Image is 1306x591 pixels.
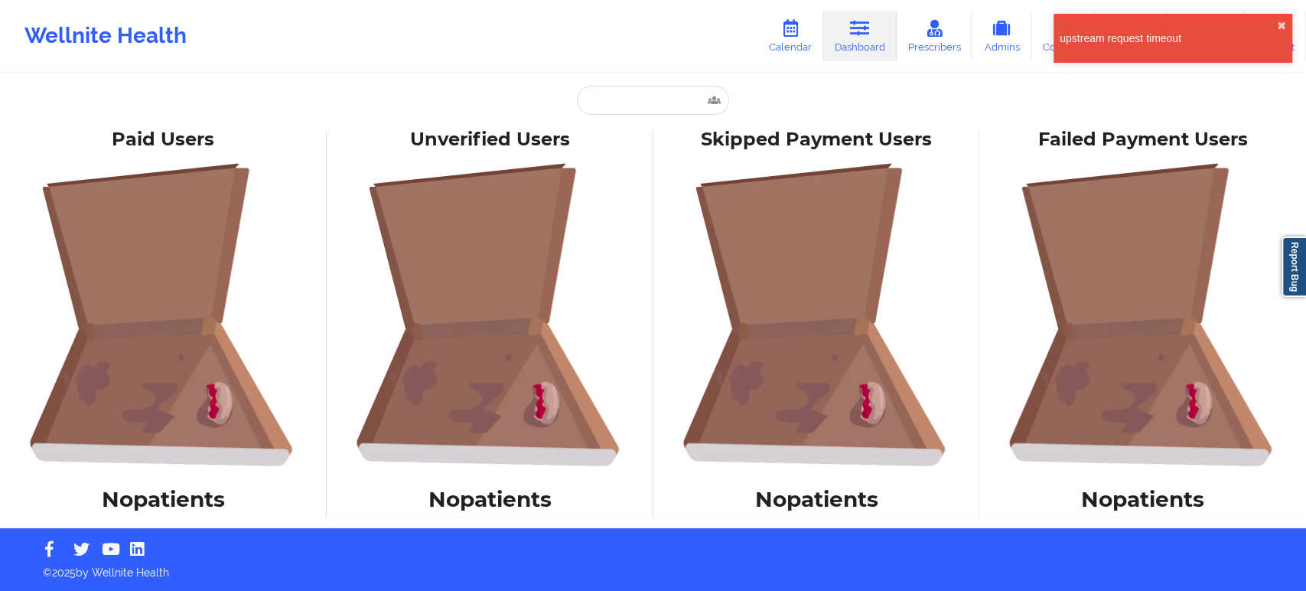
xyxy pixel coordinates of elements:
[664,485,969,513] h1: No patients
[337,162,643,468] img: foRBiVDZMKwAAAAASUVORK5CYII=
[337,128,643,152] div: Unverified Users
[11,485,316,513] h1: No patients
[990,485,1295,513] h1: No patients
[823,11,897,61] a: Dashboard
[972,11,1031,61] a: Admins
[11,128,316,152] div: Paid Users
[11,162,316,468] img: foRBiVDZMKwAAAAASUVORK5CYII=
[1060,31,1277,46] div: upstream request timeout
[990,162,1295,468] img: foRBiVDZMKwAAAAASUVORK5CYII=
[990,128,1295,152] div: Failed Payment Users
[1282,237,1306,297] a: Report Bug
[337,485,643,513] h1: No patients
[1277,20,1286,32] button: close
[664,162,969,468] img: foRBiVDZMKwAAAAASUVORK5CYII=
[664,128,969,152] div: Skipped Payment Users
[757,11,823,61] a: Calendar
[32,554,1274,580] p: © 2025 by Wellnite Health
[1031,11,1095,61] a: Coaches
[897,11,972,61] a: Prescribers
